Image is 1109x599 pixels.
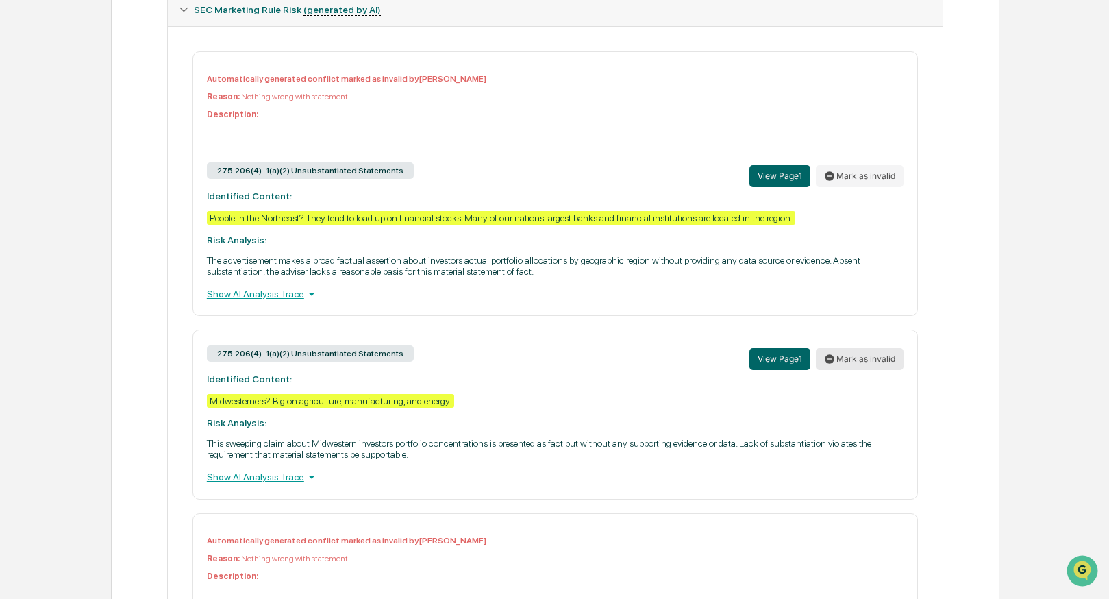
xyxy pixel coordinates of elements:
div: Midwesterners? Big on agriculture, manufacturing, and energy. [207,394,454,408]
span: Preclearance [27,173,88,186]
span: Data Lookup [27,199,86,212]
div: 🔎 [14,200,25,211]
button: View Page1 [749,165,810,187]
div: Show AI Analysis Trace [207,286,904,302]
img: 1746055101610-c473b297-6a78-478c-a979-82029cc54cd1 [14,105,38,130]
strong: Risk Analysis: [207,234,266,245]
div: 🗄️ [99,174,110,185]
div: 275.206(4)-1(a)(2) Unsubstantiated Statements [207,345,414,362]
div: People in the Northeast? They tend to load up on financial stocks. Many of our nations largest ba... [207,211,795,225]
strong: Identified Content: [207,374,292,384]
b: Reason: [207,92,240,101]
div: Show AI Analysis Trace [207,469,904,485]
a: 🗄️Attestations [94,167,175,192]
div: 🖐️ [14,174,25,185]
iframe: Open customer support [1065,554,1102,591]
span: Attestations [113,173,170,186]
u: (generated by AI) [303,4,381,16]
strong: Risk Analysis: [207,417,266,428]
p: How can we help? [14,29,249,51]
span: Pylon [136,232,166,243]
div: Start new chat [47,105,225,119]
p: The advertisement makes a broad factual assertion about investors actual portfolio allocations by... [207,255,904,277]
a: 🔎Data Lookup [8,193,92,218]
div: We're available if you need us! [47,119,173,130]
button: Mark as invalid [816,165,904,187]
div: 275.206(4)-1(a)(2) Unsubstantiated Statements [207,162,414,179]
p: Automatically generated conflict marked as invalid by [PERSON_NAME] [207,74,904,84]
button: Mark as invalid [816,348,904,370]
p: Automatically generated conflict marked as invalid by [PERSON_NAME] [207,536,904,546]
button: Start new chat [233,109,249,125]
p: Nothing wrong with statement [207,554,904,563]
span: SEC Marketing Rule Risk [194,4,381,15]
b: Reason: [207,554,240,563]
p: This sweeping claim about Midwestern investors portfolio concentrations is presented as fact but ... [207,438,904,460]
button: View Page1 [749,348,810,370]
b: Description: [207,110,258,119]
a: Powered byPylon [97,232,166,243]
p: Nothing wrong with statement [207,92,904,101]
b: Description: [207,572,258,581]
a: 🖐️Preclearance [8,167,94,192]
strong: Identified Content: [207,191,292,201]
